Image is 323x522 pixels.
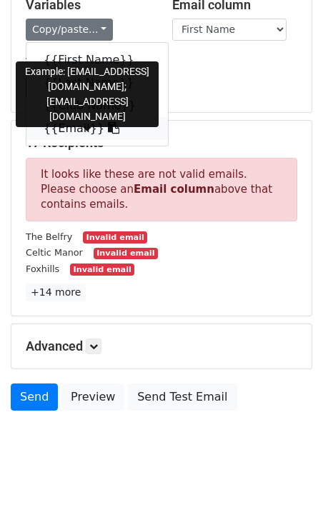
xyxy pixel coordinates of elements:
[26,338,297,354] h5: Advanced
[128,383,237,411] a: Send Test Email
[26,19,113,41] a: Copy/paste...
[11,383,58,411] a: Send
[26,263,59,274] small: Foxhills
[26,247,83,258] small: Celtic Manor
[83,231,147,244] small: Invalid email
[26,49,168,71] a: {{First Name}}
[26,117,168,140] a: {{Email}}
[26,283,86,301] a: +14 more
[16,61,159,127] div: Example: [EMAIL_ADDRESS][DOMAIN_NAME]; [EMAIL_ADDRESS][DOMAIN_NAME]
[252,453,323,522] iframe: Chat Widget
[61,383,124,411] a: Preview
[134,183,214,196] strong: Email column
[70,263,134,276] small: Invalid email
[94,248,158,260] small: Invalid email
[26,231,72,242] small: The Belfry
[26,158,297,221] p: It looks like these are not valid emails. Please choose an above that contains emails.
